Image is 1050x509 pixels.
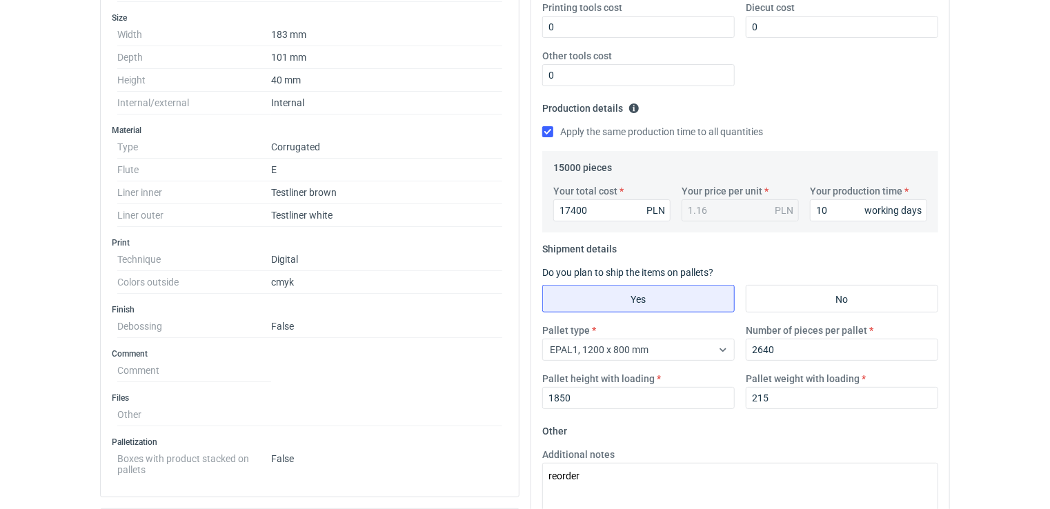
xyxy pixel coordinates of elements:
[746,323,867,337] label: Number of pieces per pallet
[542,372,655,386] label: Pallet height with loading
[542,387,735,409] input: 0
[112,304,508,315] h3: Finish
[646,203,665,217] div: PLN
[542,323,590,337] label: Pallet type
[117,448,271,475] dt: Boxes with product stacked on pallets
[810,184,902,198] label: Your production time
[117,248,271,271] dt: Technique
[271,248,502,271] dd: Digital
[117,23,271,46] dt: Width
[271,136,502,159] dd: Corrugated
[746,387,938,409] input: 0
[746,1,795,14] label: Diecut cost
[746,372,860,386] label: Pallet weight with loading
[542,420,567,437] legend: Other
[775,203,793,217] div: PLN
[542,16,735,38] input: 0
[553,199,671,221] input: 0
[746,285,938,312] label: No
[117,403,271,426] dt: Other
[117,92,271,114] dt: Internal/external
[117,159,271,181] dt: Flute
[271,46,502,69] dd: 101 mm
[542,125,763,139] label: Apply the same production time to all quantities
[117,315,271,338] dt: Debossing
[117,359,271,382] dt: Comment
[542,267,713,278] label: Do you plan to ship the items on pallets?
[271,23,502,46] dd: 183 mm
[117,69,271,92] dt: Height
[117,181,271,204] dt: Liner inner
[746,16,938,38] input: 0
[271,448,502,475] dd: False
[112,392,508,403] h3: Files
[550,344,648,355] span: EPAL1, 1200 x 800 mm
[542,1,622,14] label: Printing tools cost
[864,203,922,217] div: working days
[810,199,927,221] input: 0
[271,92,502,114] dd: Internal
[553,157,612,173] legend: 15000 pieces
[553,184,617,198] label: Your total cost
[117,204,271,227] dt: Liner outer
[112,437,508,448] h3: Palletization
[542,64,735,86] input: 0
[271,271,502,294] dd: cmyk
[542,97,640,114] legend: Production details
[542,238,617,254] legend: Shipment details
[112,237,508,248] h3: Print
[117,271,271,294] dt: Colors outside
[271,315,502,338] dd: False
[117,136,271,159] dt: Type
[682,184,762,198] label: Your price per unit
[542,285,735,312] label: Yes
[112,12,508,23] h3: Size
[117,46,271,69] dt: Depth
[542,448,615,461] label: Additional notes
[542,49,612,63] label: Other tools cost
[271,181,502,204] dd: Testliner brown
[271,159,502,181] dd: E
[271,204,502,227] dd: Testliner white
[746,339,938,361] input: 0
[112,348,508,359] h3: Comment
[112,125,508,136] h3: Material
[271,69,502,92] dd: 40 mm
